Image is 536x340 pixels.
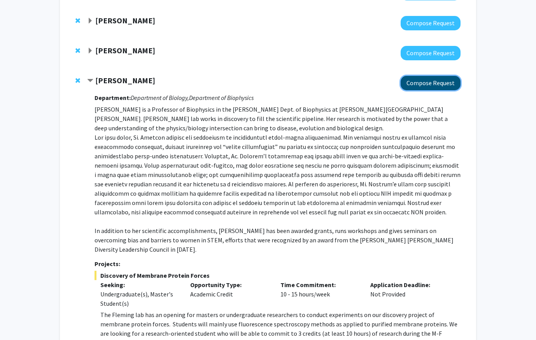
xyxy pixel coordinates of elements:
p: Time Commitment: [280,280,359,289]
strong: [PERSON_NAME] [95,75,155,85]
div: 10 - 15 hours/week [275,280,365,308]
div: Not Provided [364,280,455,308]
button: Compose Request to Ishan Barman [401,46,461,60]
strong: [PERSON_NAME] [95,46,155,55]
p: Seeking: [100,280,179,289]
span: Contract Karen Fleming Bookmark [87,78,93,84]
strong: [PERSON_NAME] [95,16,155,25]
div: Undergraduate(s), Master's Student(s) [100,289,179,308]
span: Remove Karen Fleming from bookmarks [75,77,80,84]
span: Discovery of Membrane Protein Forces [95,271,461,280]
iframe: Chat [6,305,33,334]
button: Compose Request to Bonnie Yeung-Luk [401,16,461,30]
span: Remove Bonnie Yeung-Luk from bookmarks [75,18,80,24]
div: Academic Credit [184,280,275,308]
span: Expand Ishan Barman Bookmark [87,48,93,54]
p: Opportunity Type: [190,280,269,289]
span: Remove Ishan Barman from bookmarks [75,47,80,54]
p: [PERSON_NAME] is a Professor of Biophysics in the [PERSON_NAME] Dept. of Biophysics at [PERSON_NA... [95,105,461,254]
i: Department of Biophysics [189,94,254,102]
i: Department of Biology, [131,94,189,102]
button: Compose Request to Karen Fleming [401,76,461,90]
span: Expand Bonnie Yeung-Luk Bookmark [87,18,93,24]
strong: Projects: [95,260,120,268]
p: Application Deadline: [370,280,449,289]
strong: Department: [95,94,131,102]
